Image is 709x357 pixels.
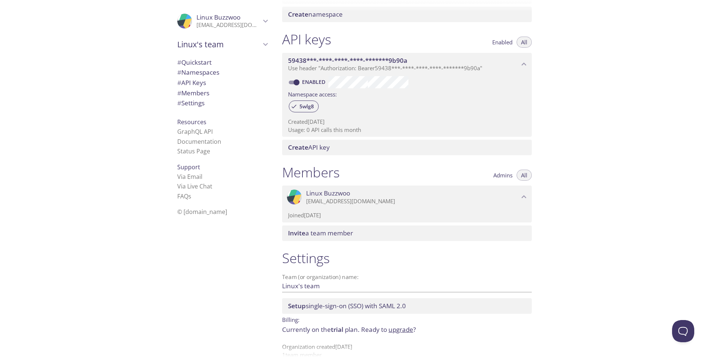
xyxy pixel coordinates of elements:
[177,99,205,107] span: Settings
[282,186,532,208] div: Linux Buzzwoo
[196,13,240,21] span: Linux Buzzwoo
[177,147,210,155] a: Status Page
[177,173,202,181] a: Via Email
[171,35,273,54] div: Linux's team
[282,225,532,241] div: Invite a team member
[489,170,517,181] button: Admins
[177,78,181,87] span: #
[282,31,331,48] h1: API keys
[282,298,532,314] div: Setup SSO
[188,192,191,200] span: s
[388,325,413,334] a: upgrade
[488,37,517,48] button: Enabled
[282,274,359,280] label: Team (or organization) name:
[177,58,181,67] span: #
[177,127,213,136] a: GraphQL API
[171,78,273,88] div: API Keys
[177,89,181,97] span: #
[282,250,532,266] h1: Settings
[288,118,526,126] p: Created [DATE]
[282,164,340,181] h1: Members
[288,10,343,18] span: namespace
[306,189,350,197] span: Linux Buzzwoo
[517,37,532,48] button: All
[177,182,212,190] a: Via Live Chat
[177,208,227,216] span: © [DOMAIN_NAME]
[361,325,416,334] span: Ready to ?
[282,314,532,324] p: Billing:
[177,137,221,146] a: Documentation
[177,89,209,97] span: Members
[288,10,308,18] span: Create
[517,170,532,181] button: All
[288,126,526,134] p: Usage: 0 API calls this month
[177,68,219,76] span: Namespaces
[282,140,532,155] div: Create API Key
[288,229,353,237] span: a team member
[288,143,308,152] span: Create
[282,7,532,22] div: Create namespace
[295,103,318,110] span: 5wlg8
[171,57,273,68] div: Quickstart
[177,192,191,200] a: FAQ
[171,9,273,33] div: Linux Buzzwoo
[177,58,212,67] span: Quickstart
[177,68,181,76] span: #
[288,229,305,237] span: Invite
[288,88,337,99] label: Namespace access:
[289,101,319,112] div: 5wlg8
[171,67,273,78] div: Namespaces
[301,78,328,85] a: Enabled
[171,88,273,98] div: Members
[177,118,206,126] span: Resources
[288,211,526,219] p: Joined [DATE]
[331,325,343,334] span: trial
[196,21,261,29] p: [EMAIL_ADDRESS][DOMAIN_NAME]
[177,163,200,171] span: Support
[282,325,532,334] p: Currently on the plan.
[171,98,273,108] div: Team Settings
[672,320,694,342] iframe: Help Scout Beacon - Open
[288,143,330,152] span: API key
[177,99,181,107] span: #
[288,302,306,310] span: Setup
[177,39,261,50] span: Linux's team
[177,78,206,87] span: API Keys
[306,198,519,205] p: [EMAIL_ADDRESS][DOMAIN_NAME]
[288,302,406,310] span: single-sign-on (SSO) with SAML 2.0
